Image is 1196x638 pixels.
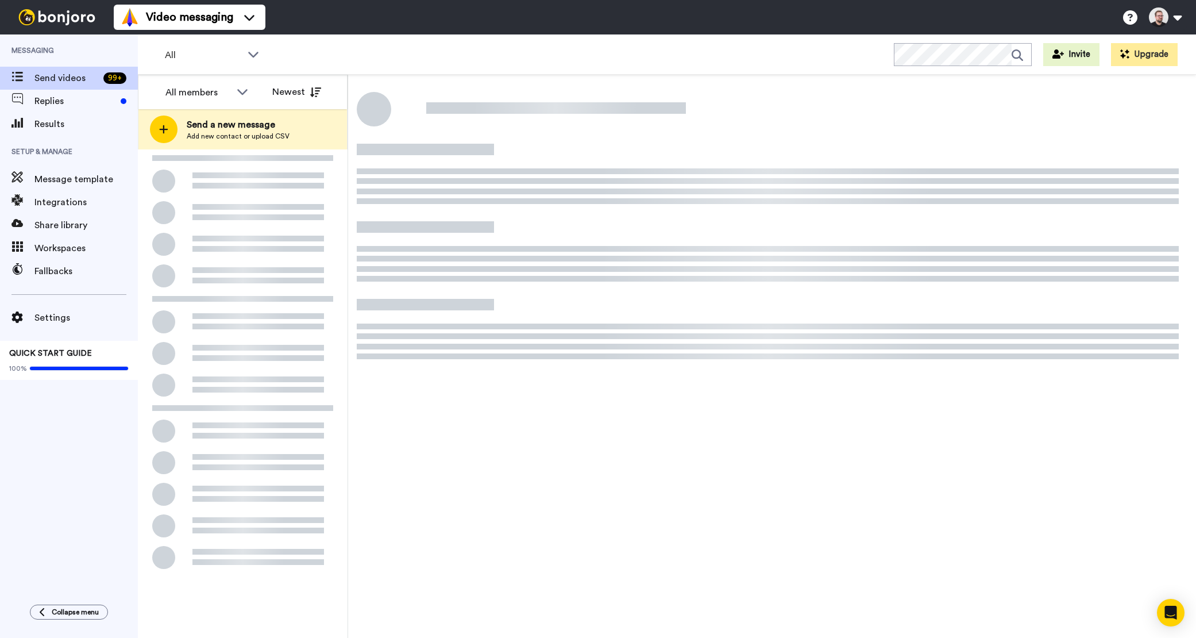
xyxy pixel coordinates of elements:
[34,94,116,108] span: Replies
[14,9,100,25] img: bj-logo-header-white.svg
[9,364,27,373] span: 100%
[34,241,138,255] span: Workspaces
[103,72,126,84] div: 99 +
[1157,599,1185,627] div: Open Intercom Messenger
[34,71,99,85] span: Send videos
[1043,43,1099,66] button: Invite
[34,264,138,278] span: Fallbacks
[1111,43,1178,66] button: Upgrade
[264,80,330,103] button: Newest
[9,349,92,358] span: QUICK START GUIDE
[187,132,290,141] span: Add new contact or upload CSV
[146,9,233,25] span: Video messaging
[165,86,231,99] div: All members
[34,218,138,232] span: Share library
[34,311,138,325] span: Settings
[34,195,138,209] span: Integrations
[121,8,139,26] img: vm-color.svg
[34,117,138,131] span: Results
[34,172,138,186] span: Message template
[52,608,99,617] span: Collapse menu
[165,48,242,62] span: All
[187,118,290,132] span: Send a new message
[30,605,108,620] button: Collapse menu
